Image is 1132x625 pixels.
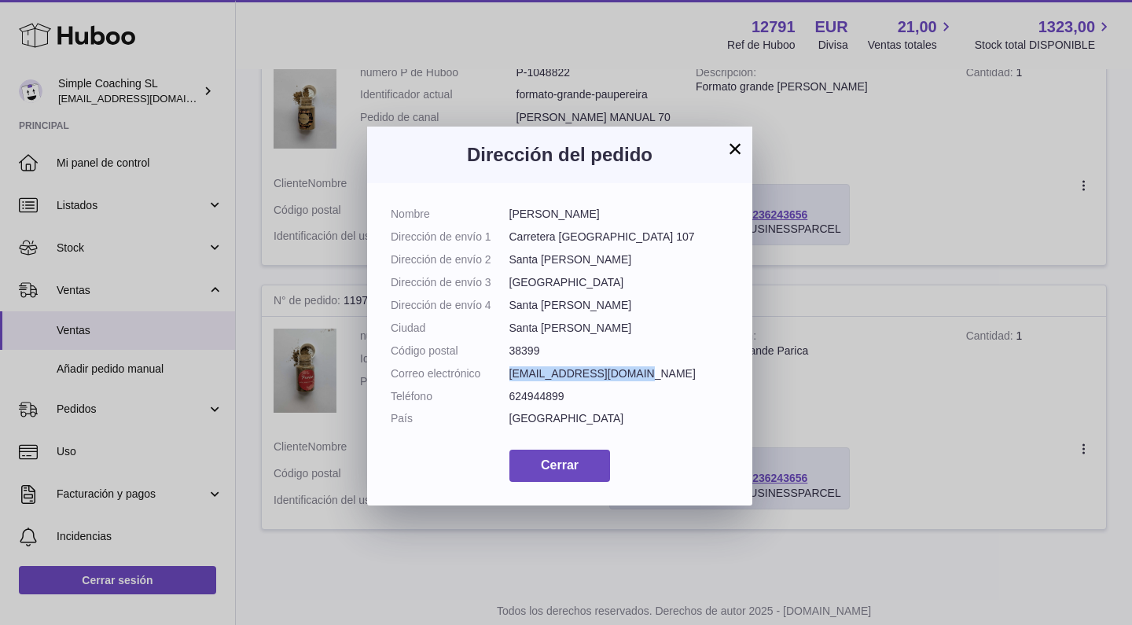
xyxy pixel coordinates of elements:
dd: 38399 [509,344,730,358]
dt: Ciudad [391,321,509,336]
button: × [726,139,744,158]
dd: [GEOGRAPHIC_DATA] [509,411,730,426]
dt: Dirección de envío 4 [391,298,509,313]
dd: [PERSON_NAME] [509,207,730,222]
dd: Carretera [GEOGRAPHIC_DATA] 107 [509,230,730,244]
dd: [EMAIL_ADDRESS][DOMAIN_NAME] [509,366,730,381]
dd: [GEOGRAPHIC_DATA] [509,275,730,290]
dt: Dirección de envío 3 [391,275,509,290]
dd: Santa [PERSON_NAME] [509,298,730,313]
dt: País [391,411,509,426]
dt: Correo electrónico [391,366,509,381]
button: Cerrar [509,450,610,482]
h3: Dirección del pedido [391,142,729,167]
dd: 624944899 [509,389,730,404]
dt: Dirección de envío 2 [391,252,509,267]
dt: Código postal [391,344,509,358]
dd: Santa [PERSON_NAME] [509,321,730,336]
dd: Santa [PERSON_NAME] [509,252,730,267]
span: Cerrar [541,458,579,472]
dt: Dirección de envío 1 [391,230,509,244]
dt: Teléfono [391,389,509,404]
dt: Nombre [391,207,509,222]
